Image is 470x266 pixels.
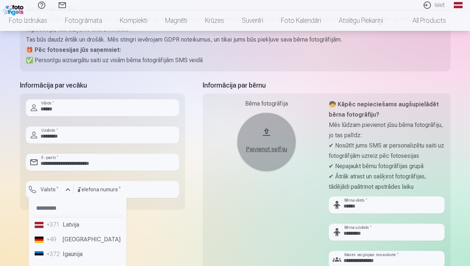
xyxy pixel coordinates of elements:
p: ✅ Personīgu aizsargātu saiti uz visām bērna fotogrāfijām SMS veidā [26,55,445,65]
h5: Informācija par vecāku [20,80,185,91]
li: Latvija [32,217,123,232]
a: Foto kalendāri [272,10,330,31]
label: Valsts [38,186,62,193]
p: ✔ Nosūtīt jums SMS ar personalizētu saiti uz fotogrāfijām uzreiz pēc fotosesijas [329,141,445,161]
p: Mēs lūdzam pievienot jūsu bērna fotogrāfiju, jo tas palīdz: [329,120,445,141]
a: All products [392,10,455,31]
a: Suvenīri [233,10,272,31]
strong: 🎁 Pēc fotosesijas jūs saņemsiet: [26,46,121,53]
img: /fa1 [3,3,25,15]
button: Valsts* [26,181,74,198]
a: Atslēgu piekariņi [330,10,392,31]
a: Komplekti [111,10,156,31]
li: [GEOGRAPHIC_DATA] [32,232,123,247]
a: Magnēti [156,10,196,31]
li: Igaunija [32,247,123,262]
div: Bērna fotogrāfija [209,99,324,108]
strong: 🧒 Kāpēc nepieciešams augšupielādēt bērna fotogrāfiju? [329,101,439,118]
div: Pievienot selfiju [244,145,289,154]
a: Krūzes [196,10,233,31]
div: +49 [46,235,61,244]
a: Fotogrāmata [56,10,111,31]
button: Pievienot selfiju [237,113,296,171]
div: +371 [46,220,61,229]
h5: Informācija par bērnu [203,80,450,91]
p: ✔ Nepajaukt bērnu fotogrāfijas grupā [329,161,445,171]
p: ✔ Ātrāk atrast un sašķirot fotogrāfijas, tādējādi paātrinot apstrādes laiku [329,171,445,192]
div: +372 [46,250,61,259]
p: Tas būs daudz ērtāk un drošāk. Mēs stingri ievērojam GDPR noteikumus, un tikai jums būs piekļuve ... [26,35,445,45]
